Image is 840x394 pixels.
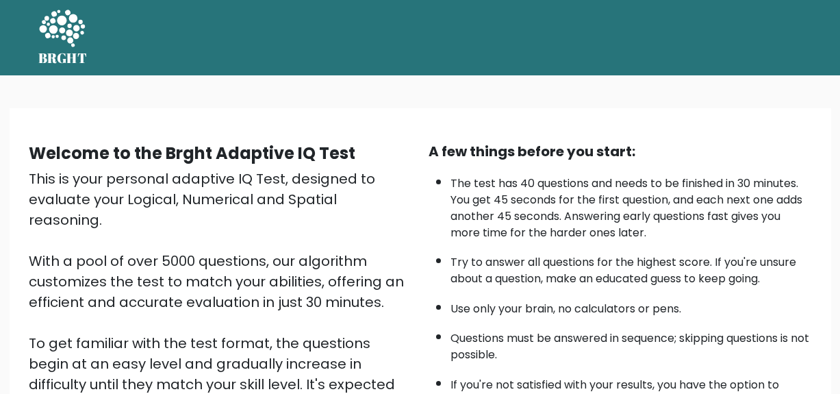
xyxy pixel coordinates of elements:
li: Questions must be answered in sequence; skipping questions is not possible. [450,323,812,363]
b: Welcome to the Brght Adaptive IQ Test [29,142,355,164]
div: A few things before you start: [429,141,812,162]
h5: BRGHT [38,50,88,66]
li: Use only your brain, no calculators or pens. [450,294,812,317]
a: BRGHT [38,5,88,70]
li: The test has 40 questions and needs to be finished in 30 minutes. You get 45 seconds for the firs... [450,169,812,241]
li: Try to answer all questions for the highest score. If you're unsure about a question, make an edu... [450,247,812,287]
